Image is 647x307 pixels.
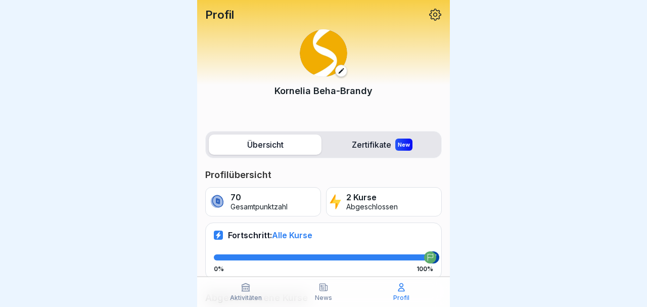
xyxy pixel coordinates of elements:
[300,29,347,77] img: nwwaxdipndqi2em8zt3fdwml.png
[272,230,312,240] span: Alle Kurse
[395,139,412,151] div: New
[330,193,341,210] img: lightning.svg
[214,266,224,273] p: 0%
[228,230,312,240] p: Fortschritt:
[315,294,332,301] p: News
[209,135,321,155] label: Übersicht
[274,84,373,98] p: Kornelia Beha-Brandy
[209,193,225,210] img: coin.svg
[346,193,398,202] p: 2 Kurse
[230,203,288,211] p: Gesamtpunktzahl
[205,8,234,21] p: Profil
[230,193,288,202] p: 70
[230,294,262,301] p: Aktivitäten
[393,294,409,301] p: Profil
[346,203,398,211] p: Abgeschlossen
[205,169,442,181] p: Profilübersicht
[417,266,433,273] p: 100%
[326,135,438,155] label: Zertifikate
